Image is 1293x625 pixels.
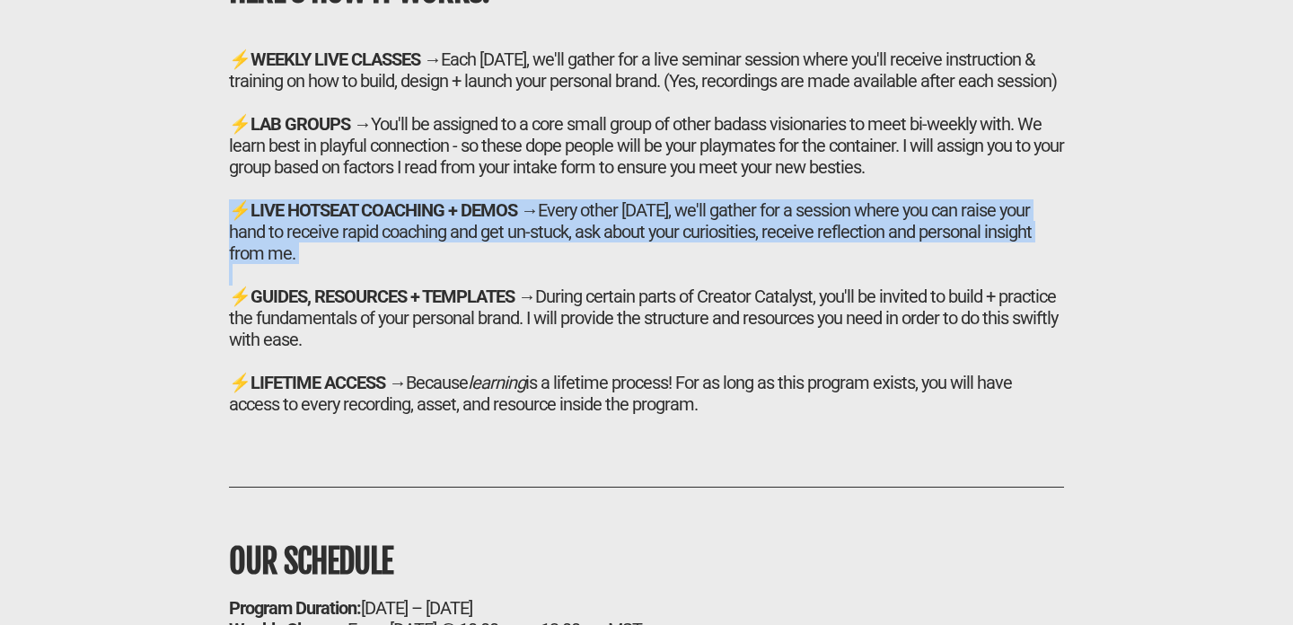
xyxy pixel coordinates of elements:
[229,541,392,582] b: OUR SCHEDULE
[251,113,371,135] b: LAB GROUPS →
[229,48,1064,415] h2: ⚡ Each [DATE], we'll gather for a live seminar session where you'll receive instruction & trainin...
[229,286,1064,350] div: ⚡ During certain parts of Creator Catalyst, you'll be invited to build + practice the fundamental...
[229,597,361,619] b: Program Duration:
[251,372,406,393] b: LIFETIME ACCESS →
[229,372,1064,415] div: ⚡ Because is a lifetime process! For as long as this program exists, you will have access to ever...
[229,113,1064,178] div: ⚡ You'll be assigned to a core small group of other badass visionaries to meet bi-weekly with. We...
[468,372,525,393] i: learning
[229,597,1064,619] div: [DATE] – [DATE]
[229,199,1064,264] div: ⚡ Every other [DATE], we'll gather for a session where you can raise your hand to receive rapid c...
[251,199,538,221] b: LIVE HOTSEAT COACHING + DEMOS →
[251,48,441,70] b: WEEKLY LIVE CLASSES →
[251,286,535,307] b: GUIDES, RESOURCES + TEMPLATES →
